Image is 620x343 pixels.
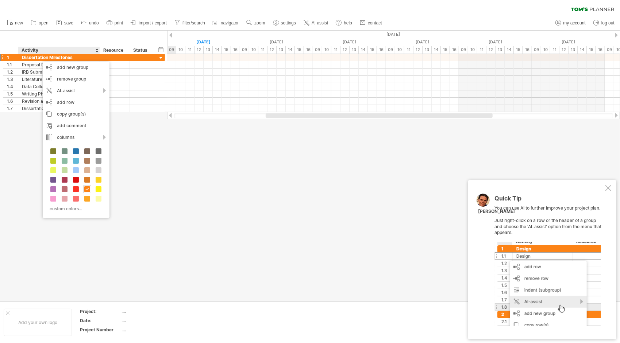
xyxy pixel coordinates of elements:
[267,46,277,54] div: 12
[249,46,258,54] div: 10
[395,46,404,54] div: 10
[7,69,18,75] div: 1.2
[15,20,23,26] span: new
[605,46,614,54] div: 09
[122,327,183,333] div: ....
[79,18,101,28] a: undo
[80,327,120,333] div: Project Number
[57,76,86,82] span: remove group
[43,132,109,143] div: columns
[182,20,205,26] span: filter/search
[313,46,322,54] div: 09
[322,46,331,54] div: 10
[486,46,496,54] div: 12
[312,20,328,26] span: AI assist
[89,20,99,26] span: undo
[64,20,73,26] span: save
[532,38,605,46] div: Sunday, 12 October 2025
[459,38,532,46] div: Saturday, 11 October 2025
[258,46,267,54] div: 11
[22,61,96,68] div: Proposal Development
[494,195,604,205] div: Quick Tip
[22,54,96,61] div: Dissertation Milestones
[441,46,450,54] div: 15
[302,18,330,28] a: AI assist
[404,46,413,54] div: 11
[195,46,204,54] div: 12
[359,46,368,54] div: 14
[80,308,120,315] div: Project:
[185,46,195,54] div: 11
[22,47,96,54] div: Activity
[7,90,18,97] div: 1.5
[244,18,267,28] a: zoom
[7,61,18,68] div: 1.1
[204,46,213,54] div: 13
[505,46,514,54] div: 14
[423,46,432,54] div: 13
[43,62,109,73] div: add new group
[4,309,72,336] div: Add your own logo
[22,90,96,97] div: Writing Phase (Individual Chapters)
[167,46,176,54] div: 09
[46,204,104,214] div: custom colors...
[350,46,359,54] div: 13
[7,98,18,105] div: 1.6
[240,46,249,54] div: 09
[54,18,76,28] a: save
[541,46,550,54] div: 10
[478,208,515,215] div: [PERSON_NAME]
[496,46,505,54] div: 13
[587,46,596,54] div: 15
[240,38,313,46] div: Wednesday, 8 October 2025
[129,18,169,28] a: import / export
[559,46,569,54] div: 12
[368,20,382,26] span: contact
[122,317,183,324] div: ....
[7,54,18,61] div: 1
[563,20,586,26] span: my account
[459,46,468,54] div: 09
[43,85,109,97] div: AI-assist
[167,38,240,46] div: Tuesday, 7 October 2025
[103,47,126,54] div: Resource
[139,20,167,26] span: import / export
[386,46,395,54] div: 09
[22,69,96,75] div: IRB Submission or Approval
[569,46,578,54] div: 13
[281,20,296,26] span: settings
[277,46,286,54] div: 13
[286,46,295,54] div: 14
[7,105,18,112] div: 1.7
[340,46,350,54] div: 12
[29,18,51,28] a: open
[43,108,109,120] div: copy group(s)
[115,20,123,26] span: print
[43,120,109,132] div: add comment
[295,46,304,54] div: 15
[5,18,25,28] a: new
[22,105,96,112] div: Dissertation Defense Preparation
[344,20,352,26] span: help
[176,46,185,54] div: 10
[386,38,459,46] div: Friday, 10 October 2025
[601,20,615,26] span: log out
[39,20,49,26] span: open
[331,46,340,54] div: 11
[133,47,149,54] div: Status
[22,98,96,105] div: Revision and Feedback Stages
[211,18,241,28] a: navigator
[173,18,207,28] a: filter/search
[7,83,18,90] div: 1.4
[477,46,486,54] div: 11
[80,317,120,324] div: Date:
[578,46,587,54] div: 14
[450,46,459,54] div: 16
[592,18,617,28] a: log out
[596,46,605,54] div: 16
[7,76,18,83] div: 1.3
[271,18,298,28] a: settings
[377,46,386,54] div: 16
[368,46,377,54] div: 15
[231,46,240,54] div: 16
